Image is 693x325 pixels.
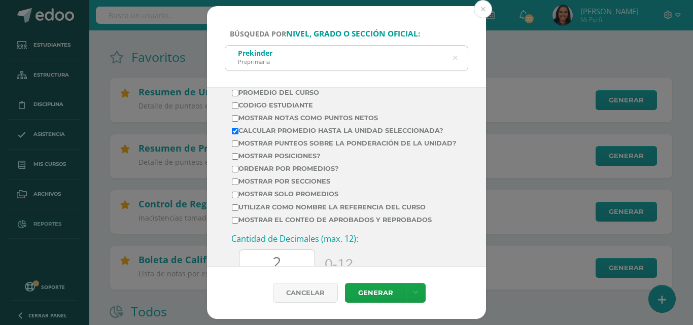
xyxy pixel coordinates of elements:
[232,89,457,96] label: Promedio del Curso
[345,283,406,303] a: Generar
[273,283,338,303] div: Cancelar
[232,101,457,109] label: Codigo Estudiante
[232,115,238,122] input: Mostrar Notas Como Puntos Netos
[231,233,462,244] h3: Cantidad de Decimales (max. 12):
[325,256,353,271] span: 0-12
[232,165,457,172] label: Ordenar por promedios?
[232,90,238,96] input: Promedio del Curso
[232,178,238,185] input: Mostrar por secciones
[232,140,238,147] input: Mostrar punteos sobre la ponderación de la unidad?
[232,204,238,211] input: Utilizar como nombre la referencia del curso
[232,217,238,224] input: Mostrar el conteo de Aprobados y Reprobados
[232,192,238,198] input: Mostrar solo promedios
[230,29,420,39] span: Búsqueda por
[238,48,272,58] div: Prekinder
[232,203,457,211] label: Utilizar como nombre la referencia del curso
[225,46,468,70] input: ej. Primero primaria, etc.
[232,177,457,185] label: Mostrar por secciones
[232,216,457,224] label: Mostrar el conteo de Aprobados y Reprobados
[232,127,457,134] label: Calcular promedio hasta la unidad seleccionada?
[232,114,457,122] label: Mostrar Notas Como Puntos Netos
[232,152,457,160] label: Mostrar posiciones?
[232,190,457,198] label: Mostrar solo promedios
[232,139,457,147] label: Mostrar punteos sobre la ponderación de la unidad?
[232,166,238,172] input: Ordenar por promedios?
[286,28,420,39] strong: nivel, grado o sección oficial:
[238,58,272,65] div: Preprimaria
[232,153,238,160] input: Mostrar posiciones?
[232,128,238,134] input: Calcular promedio hasta la unidad seleccionada?
[232,102,238,109] input: Codigo Estudiante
